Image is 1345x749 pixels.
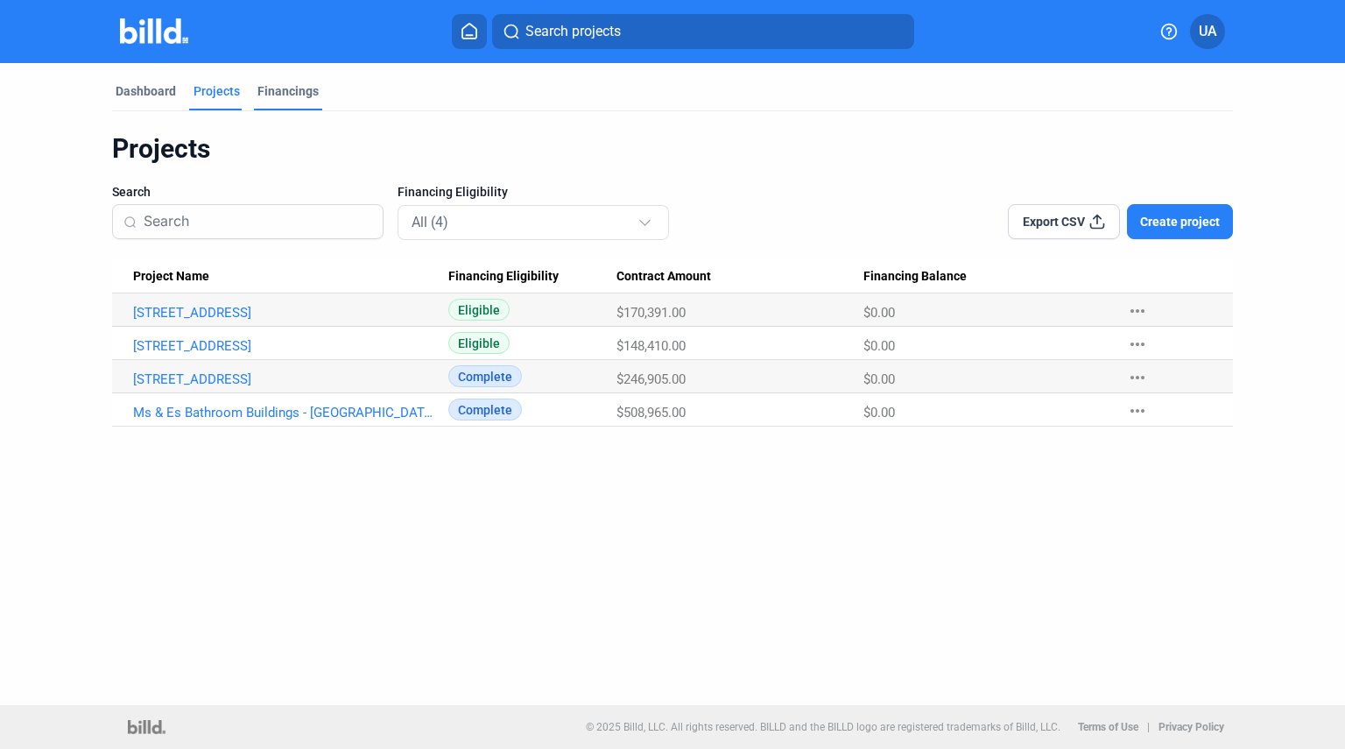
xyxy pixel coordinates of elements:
[133,371,437,387] a: [STREET_ADDRESS]
[1199,21,1217,42] span: UA
[448,365,522,387] span: Complete
[863,371,895,387] span: $0.00
[257,82,319,100] div: Financings
[133,269,448,285] div: Project Name
[1078,721,1138,733] b: Terms of Use
[133,305,437,321] a: [STREET_ADDRESS]
[863,269,967,285] span: Financing Balance
[448,269,559,285] span: Financing Eligibility
[1127,300,1148,322] mat-icon: more_horiz
[448,399,522,420] span: Complete
[144,203,372,240] input: Search
[112,183,151,201] span: Search
[1127,367,1148,388] mat-icon: more_horiz
[492,14,914,49] button: Search projects
[863,305,895,321] span: $0.00
[1127,334,1148,355] mat-icon: more_horiz
[586,721,1060,733] p: © 2025 Billd, LLC. All rights reserved. BILLD and the BILLD logo are registered trademarks of Bil...
[1190,14,1225,49] button: UA
[133,405,437,420] a: Ms & Es Bathroom Buildings - [GEOGRAPHIC_DATA] [GEOGRAPHIC_DATA]
[412,214,448,230] mat-select-trigger: All (4)
[863,405,895,420] span: $0.00
[616,371,686,387] span: $246,905.00
[1127,204,1233,239] button: Create project
[448,269,616,285] div: Financing Eligibility
[120,18,189,44] img: Billd Company Logo
[116,82,176,100] div: Dashboard
[1023,213,1085,230] span: Export CSV
[112,132,1233,166] div: Projects
[133,269,209,285] span: Project Name
[1127,400,1148,421] mat-icon: more_horiz
[448,332,510,354] span: Eligible
[863,338,895,354] span: $0.00
[194,82,240,100] div: Projects
[616,405,686,420] span: $508,965.00
[616,305,686,321] span: $170,391.00
[616,269,711,285] span: Contract Amount
[398,183,508,201] span: Financing Eligibility
[1147,721,1150,733] p: |
[616,269,863,285] div: Contract Amount
[128,720,165,734] img: logo
[1008,204,1120,239] button: Export CSV
[133,338,437,354] a: [STREET_ADDRESS]
[863,269,1110,285] div: Financing Balance
[448,299,510,321] span: Eligible
[1140,213,1220,230] span: Create project
[616,338,686,354] span: $148,410.00
[1158,721,1224,733] b: Privacy Policy
[525,21,621,42] span: Search projects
